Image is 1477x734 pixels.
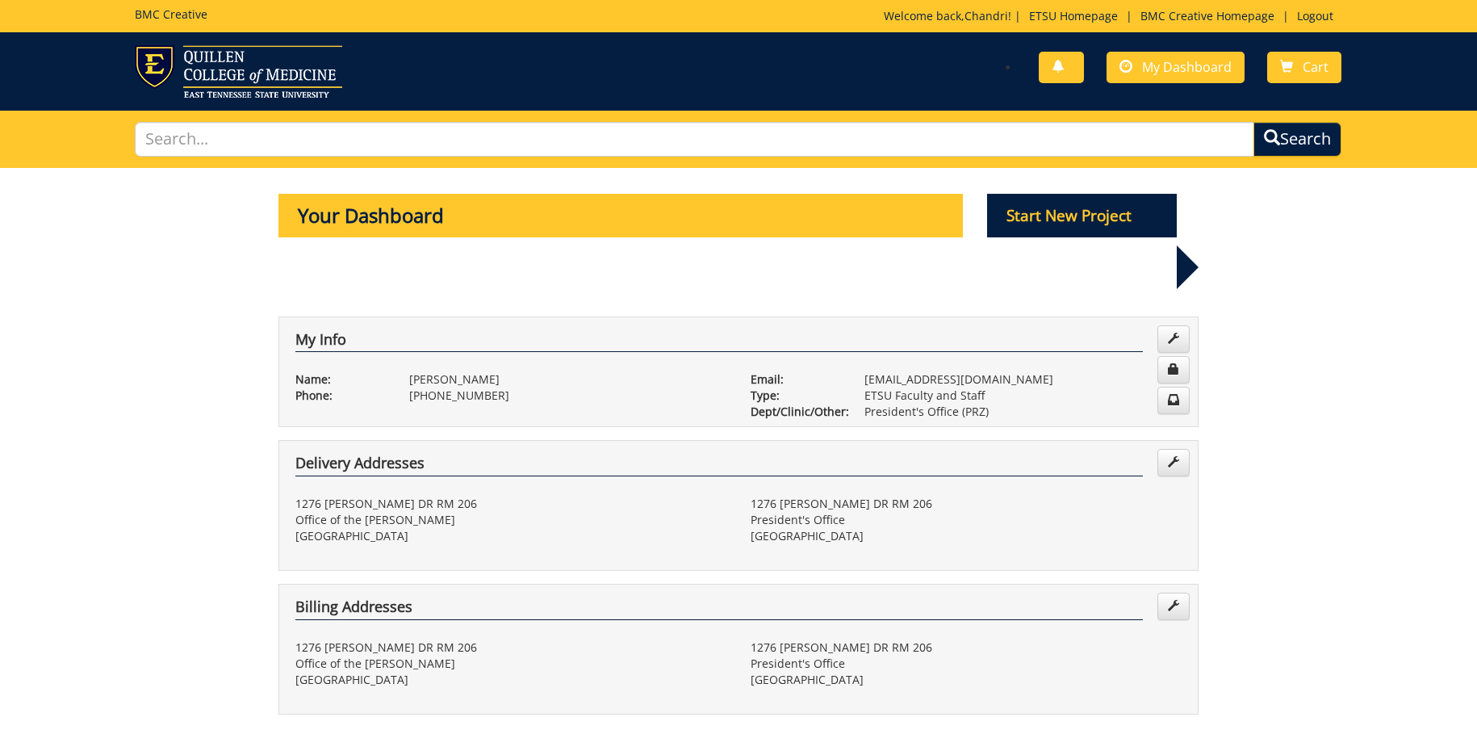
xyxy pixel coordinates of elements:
p: [GEOGRAPHIC_DATA] [751,528,1182,544]
p: 1276 [PERSON_NAME] DR RM 206 [295,640,726,656]
p: [GEOGRAPHIC_DATA] [295,528,726,544]
p: ETSU Faculty and Staff [864,388,1182,404]
p: President's Office [751,656,1182,672]
a: Cart [1267,52,1341,83]
a: BMC Creative Homepage [1132,8,1282,23]
p: [EMAIL_ADDRESS][DOMAIN_NAME] [864,371,1182,388]
input: Search... [135,122,1254,157]
a: Change Password [1157,356,1190,384]
a: Edit Addresses [1157,593,1190,620]
p: Office of the [PERSON_NAME] [295,512,726,528]
p: Dept/Clinic/Other: [751,404,840,420]
a: Change Communication Preferences [1157,387,1190,414]
p: 1276 [PERSON_NAME] DR RM 206 [751,640,1182,656]
p: Welcome back, ! | | | [884,8,1341,24]
span: Cart [1303,58,1328,76]
h5: BMC Creative [135,8,207,20]
p: [GEOGRAPHIC_DATA] [751,672,1182,688]
p: Email: [751,371,840,388]
p: [GEOGRAPHIC_DATA] [295,672,726,688]
a: Chandri [964,8,1008,23]
a: My Dashboard [1107,52,1245,83]
p: Office of the [PERSON_NAME] [295,656,726,672]
h4: Billing Addresses [295,599,1143,620]
p: Type: [751,388,840,404]
a: Logout [1289,8,1341,23]
p: President's Office (PRZ) [864,404,1182,420]
a: Start New Project [987,209,1178,224]
a: ETSU Homepage [1021,8,1126,23]
a: Edit Info [1157,325,1190,353]
span: My Dashboard [1142,58,1232,76]
p: Phone: [295,388,385,404]
p: President's Office [751,512,1182,528]
h4: Delivery Addresses [295,455,1143,476]
p: Start New Project [987,194,1178,237]
p: Name: [295,371,385,388]
h4: My Info [295,332,1143,353]
p: 1276 [PERSON_NAME] DR RM 206 [295,496,726,512]
button: Search [1253,122,1341,157]
p: 1276 [PERSON_NAME] DR RM 206 [751,496,1182,512]
p: [PHONE_NUMBER] [409,388,726,404]
p: [PERSON_NAME] [409,371,726,388]
img: ETSU logo [135,45,342,98]
p: Your Dashboard [278,194,963,237]
a: Edit Addresses [1157,449,1190,476]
